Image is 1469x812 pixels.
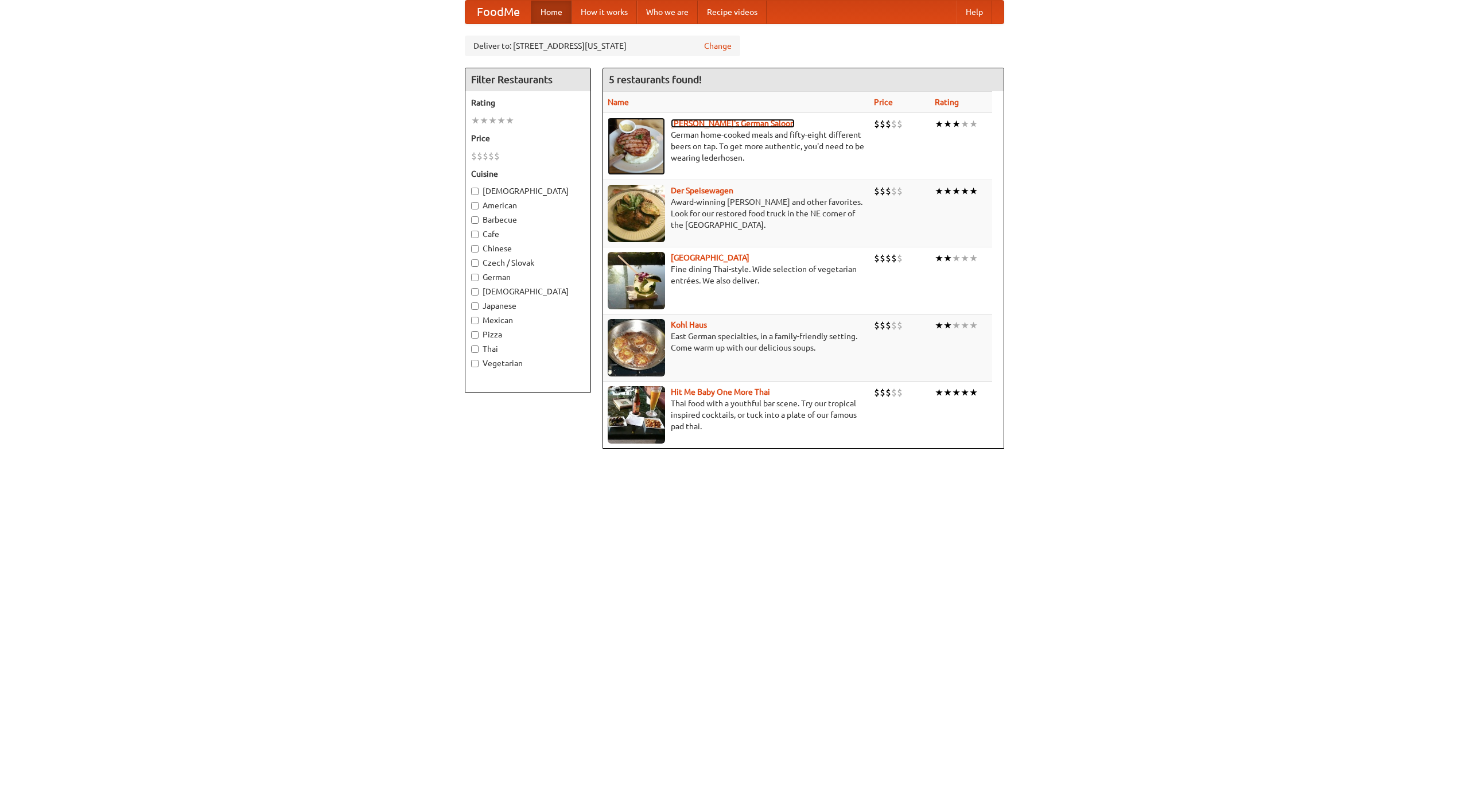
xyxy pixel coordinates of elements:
a: How it works [572,1,637,24]
li: $ [885,118,891,130]
label: Mexican [471,314,585,326]
label: [DEMOGRAPHIC_DATA] [471,286,585,297]
input: German [471,274,479,281]
input: Czech / Slovak [471,259,479,267]
a: [PERSON_NAME]'s German Saloon [671,119,795,128]
li: ★ [943,319,952,332]
li: $ [488,150,494,162]
label: Czech / Slovak [471,257,585,269]
label: Pizza [471,329,585,340]
a: Name [608,98,629,107]
div: Deliver to: [STREET_ADDRESS][US_STATE] [465,36,740,56]
li: ★ [961,386,969,399]
li: ★ [480,114,488,127]
li: ★ [969,386,978,399]
li: ★ [969,252,978,265]
li: $ [897,319,903,332]
li: ★ [952,319,961,332]
label: Thai [471,343,585,355]
li: ★ [943,252,952,265]
input: American [471,202,479,209]
li: $ [897,185,903,197]
label: Japanese [471,300,585,312]
h4: Filter Restaurants [465,68,590,91]
li: $ [880,319,885,332]
li: $ [885,252,891,265]
li: ★ [935,185,943,197]
img: kohlhaus.jpg [608,319,665,376]
h5: Cuisine [471,168,585,180]
a: Der Speisewagen [671,186,733,195]
li: ★ [935,319,943,332]
input: Barbecue [471,216,479,224]
p: Fine dining Thai-style. Wide selection of vegetarian entrées. We also deliver. [608,263,865,286]
li: $ [874,118,880,130]
h5: Rating [471,97,585,108]
a: Who we are [637,1,698,24]
a: Recipe videos [698,1,767,24]
li: ★ [471,114,480,127]
input: [DEMOGRAPHIC_DATA] [471,188,479,195]
img: satay.jpg [608,252,665,309]
input: [DEMOGRAPHIC_DATA] [471,288,479,296]
li: ★ [961,118,969,130]
li: ★ [952,386,961,399]
li: $ [897,386,903,399]
p: East German specialties, in a family-friendly setting. Come warm up with our delicious soups. [608,331,865,353]
input: Japanese [471,302,479,310]
li: $ [885,319,891,332]
li: ★ [935,118,943,130]
li: $ [891,185,897,197]
li: ★ [961,252,969,265]
li: $ [874,185,880,197]
a: Rating [935,98,959,107]
p: German home-cooked meals and fifty-eight different beers on tap. To get more authentic, you'd nee... [608,129,865,164]
li: $ [897,252,903,265]
li: ★ [952,118,961,130]
li: ★ [943,386,952,399]
p: Award-winning [PERSON_NAME] and other favorites. Look for our restored food truck in the NE corne... [608,196,865,231]
li: $ [874,319,880,332]
a: Hit Me Baby One More Thai [671,387,770,397]
img: babythai.jpg [608,386,665,444]
li: $ [897,118,903,130]
label: Barbecue [471,214,585,226]
h5: Price [471,133,585,144]
li: ★ [961,319,969,332]
li: ★ [952,252,961,265]
label: Chinese [471,243,585,254]
a: Help [957,1,992,24]
label: Vegetarian [471,358,585,369]
li: ★ [943,118,952,130]
a: Price [874,98,893,107]
ng-pluralize: 5 restaurants found! [609,74,702,85]
li: ★ [969,118,978,130]
li: ★ [497,114,506,127]
li: ★ [952,185,961,197]
li: $ [885,386,891,399]
img: speisewagen.jpg [608,185,665,242]
label: German [471,271,585,283]
li: $ [891,319,897,332]
label: [DEMOGRAPHIC_DATA] [471,185,585,197]
li: $ [880,118,885,130]
li: ★ [506,114,514,127]
li: $ [874,252,880,265]
li: $ [880,252,885,265]
li: $ [483,150,488,162]
b: Kohl Haus [671,320,707,329]
img: esthers.jpg [608,118,665,175]
input: Chinese [471,245,479,252]
li: $ [471,150,477,162]
li: $ [880,386,885,399]
li: $ [891,118,897,130]
li: ★ [969,319,978,332]
input: Vegetarian [471,360,479,367]
a: [GEOGRAPHIC_DATA] [671,253,749,262]
li: $ [891,252,897,265]
p: Thai food with a youthful bar scene. Try our tropical inspired cocktails, or tuck into a plate of... [608,398,865,432]
li: ★ [961,185,969,197]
